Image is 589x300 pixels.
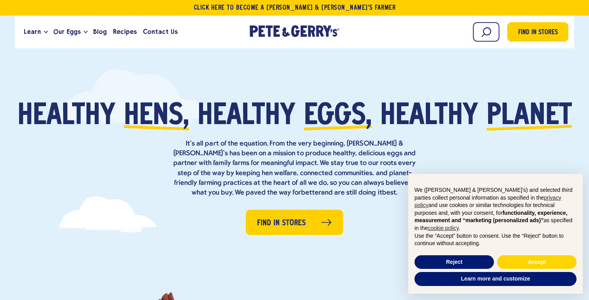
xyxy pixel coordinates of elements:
p: Use the “Accept” button to consent. Use the “Reject” button to continue without accepting. [414,232,577,247]
a: Find in Stores [246,210,343,235]
a: cookie policy [428,225,459,231]
button: Accept [497,255,577,269]
span: healthy [198,102,295,131]
strong: better [301,189,321,196]
span: Blog [93,27,107,37]
input: Search [473,22,499,42]
a: Contact Us [140,21,181,42]
a: Find in Stores [507,22,568,42]
a: Recipes [110,21,140,42]
span: Healthy [18,102,115,131]
span: planet [487,102,572,131]
a: Blog [90,21,110,42]
a: Learn [21,21,44,42]
button: Learn more and customize [414,272,577,286]
span: healthy [380,102,478,131]
a: Our Eggs [50,21,84,42]
span: Contact Us [143,27,178,37]
button: Open the dropdown menu for Learn [44,31,48,33]
span: Find in Stores [257,217,306,229]
span: Recipes [113,27,137,37]
span: hens, [124,102,189,131]
span: eggs, [304,102,372,131]
span: Learn [24,27,41,37]
button: Open the dropdown menu for Our Eggs [84,31,88,33]
button: Reject [414,255,494,269]
span: Find in Stores [518,28,558,38]
span: Our Eggs [53,27,81,37]
p: It’s all part of the equation. From the very beginning, [PERSON_NAME] & [PERSON_NAME]’s has been ... [170,139,419,198]
p: We ([PERSON_NAME] & [PERSON_NAME]'s) and selected third parties collect personal information as s... [414,186,577,232]
strong: best [382,189,396,196]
